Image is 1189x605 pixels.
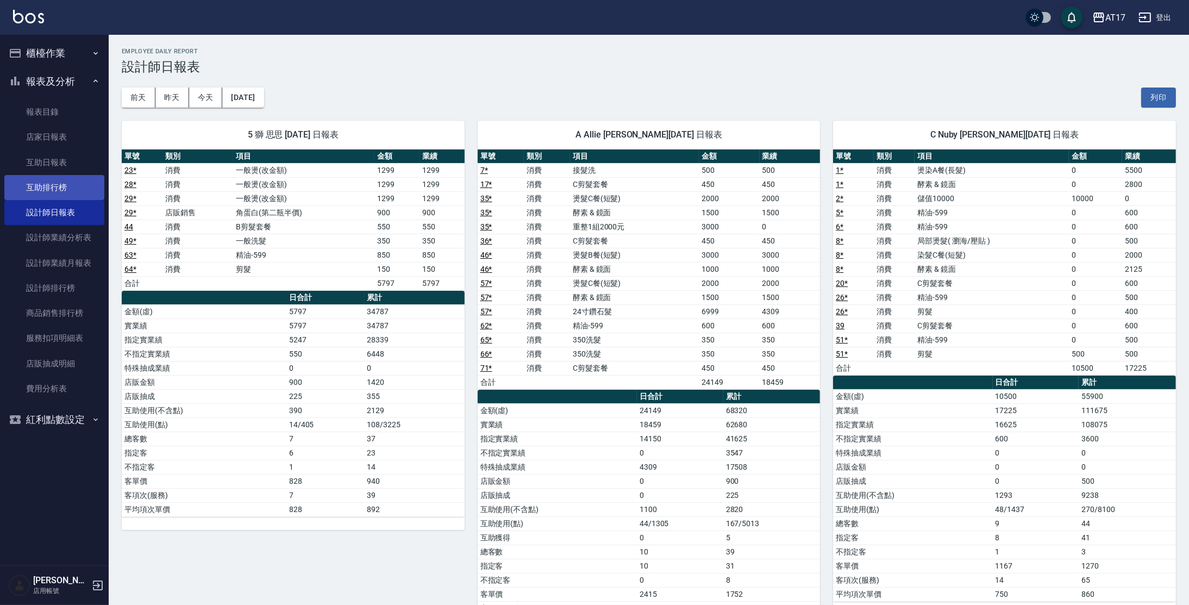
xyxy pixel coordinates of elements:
[162,262,233,276] td: 消費
[760,262,821,276] td: 1000
[1079,432,1176,446] td: 3600
[364,347,464,361] td: 6448
[1122,361,1176,375] td: 17225
[1122,262,1176,276] td: 2125
[915,248,1069,262] td: 染髮C餐(短髮)
[524,290,570,304] td: 消費
[833,361,874,375] td: 合計
[760,248,821,262] td: 3000
[286,432,364,446] td: 7
[478,149,524,164] th: 單號
[233,248,374,262] td: 精油-599
[122,333,286,347] td: 指定實業績
[374,248,420,262] td: 850
[874,163,915,177] td: 消費
[1069,333,1122,347] td: 0
[993,460,1079,474] td: 0
[364,333,464,347] td: 28339
[760,361,821,375] td: 450
[524,319,570,333] td: 消費
[874,248,915,262] td: 消費
[760,234,821,248] td: 450
[570,248,699,262] td: 燙髮B餐(短髮)
[1069,276,1122,290] td: 0
[374,149,420,164] th: 金額
[4,175,104,200] a: 互助排行榜
[760,163,821,177] td: 500
[4,351,104,376] a: 店販抽成明細
[915,191,1069,205] td: 儲值10000
[570,177,699,191] td: C剪髮套餐
[699,163,760,177] td: 500
[286,291,364,305] th: 日合計
[874,276,915,290] td: 消費
[760,149,821,164] th: 業績
[364,488,464,502] td: 39
[4,225,104,250] a: 設計師業績分析表
[420,276,465,290] td: 5797
[833,474,992,488] td: 店販抽成
[286,460,364,474] td: 1
[723,390,821,404] th: 累計
[1069,319,1122,333] td: 0
[833,149,874,164] th: 單號
[122,361,286,375] td: 特殊抽成業績
[364,460,464,474] td: 14
[122,304,286,319] td: 金額(虛)
[699,347,760,361] td: 350
[1069,361,1122,375] td: 10500
[833,432,992,446] td: 不指定實業績
[364,446,464,460] td: 23
[833,417,992,432] td: 指定實業績
[570,262,699,276] td: 酵素 & 鏡面
[286,446,364,460] td: 6
[874,319,915,333] td: 消費
[874,304,915,319] td: 消費
[570,191,699,205] td: 燙髮C餐(短髮)
[760,290,821,304] td: 1500
[1122,163,1176,177] td: 5500
[364,361,464,375] td: 0
[420,248,465,262] td: 850
[524,361,570,375] td: 消費
[4,376,104,401] a: 費用分析表
[122,432,286,446] td: 總客數
[4,99,104,124] a: 報表目錄
[286,347,364,361] td: 550
[760,347,821,361] td: 350
[4,276,104,301] a: 設計師排行榜
[122,347,286,361] td: 不指定實業績
[524,276,570,290] td: 消費
[478,403,637,417] td: 金額(虛)
[1079,460,1176,474] td: 0
[637,446,723,460] td: 0
[222,88,264,108] button: [DATE]
[1122,276,1176,290] td: 600
[286,319,364,333] td: 5797
[846,129,1163,140] span: C Nuby [PERSON_NAME][DATE] 日報表
[760,205,821,220] td: 1500
[699,191,760,205] td: 2000
[915,163,1069,177] td: 燙染A餐(長髮)
[4,406,104,434] button: 紅利點數設定
[570,234,699,248] td: C剪髮套餐
[874,234,915,248] td: 消費
[1069,220,1122,234] td: 0
[1079,376,1176,390] th: 累計
[915,304,1069,319] td: 剪髮
[1069,205,1122,220] td: 0
[122,149,162,164] th: 單號
[233,220,374,234] td: B剪髮套餐
[1069,248,1122,262] td: 0
[1122,319,1176,333] td: 600
[570,220,699,234] td: 重整1組2000元
[1122,304,1176,319] td: 400
[723,403,821,417] td: 68320
[122,149,465,291] table: a dense table
[1069,347,1122,361] td: 500
[760,177,821,191] td: 450
[364,403,464,417] td: 2129
[1079,403,1176,417] td: 111675
[286,417,364,432] td: 14/405
[478,149,821,390] table: a dense table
